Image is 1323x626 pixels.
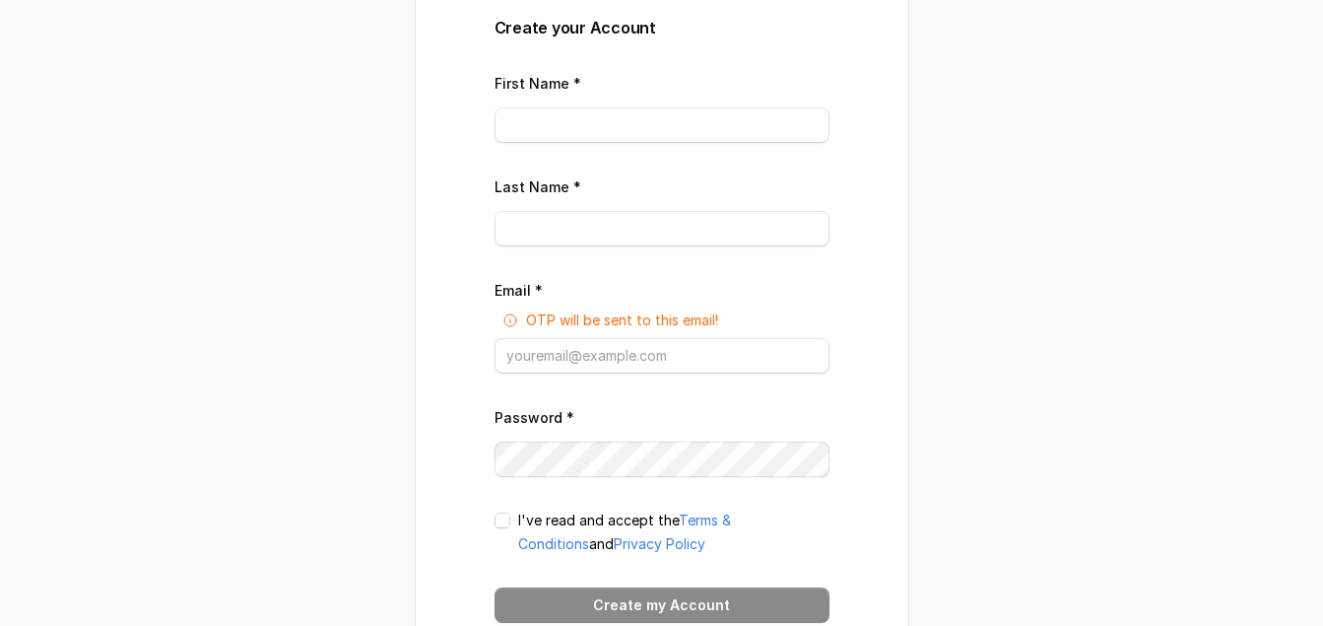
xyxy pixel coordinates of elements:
[614,535,705,552] a: Privacy Policy
[495,178,581,195] label: Last Name *
[495,338,829,374] input: youremail@example.com
[495,75,581,92] label: First Name *
[526,311,718,330] p: OTP will be sent to this email!
[518,509,829,556] p: I've read and accept the and
[495,282,543,299] label: Email *
[495,588,829,623] button: Create my Account
[518,512,731,552] a: Terms & Conditions
[495,16,829,39] h3: Create your Account
[495,409,574,426] label: Password *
